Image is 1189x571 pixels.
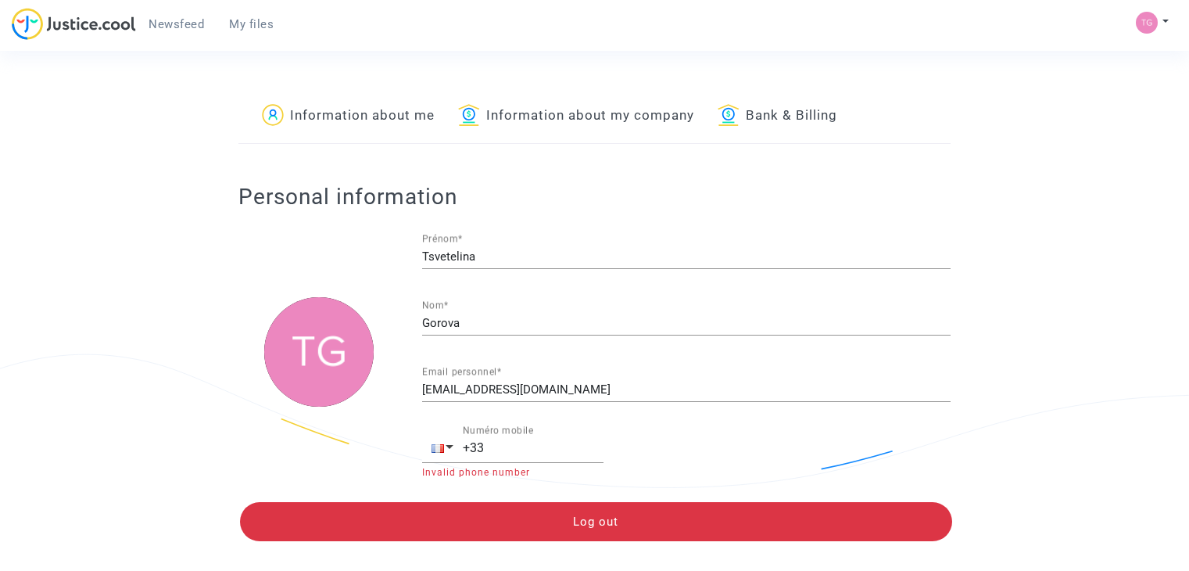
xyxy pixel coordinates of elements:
[12,8,136,40] img: jc-logo.svg
[240,502,952,541] button: Log out
[458,90,694,143] a: Information about my company
[422,467,530,478] span: Invalid phone number
[262,90,435,143] a: Information about me
[264,297,374,407] img: 4a40989da91c04fab4e177c4309473b9
[458,104,480,126] img: icon-banque.svg
[136,13,217,36] a: Newsfeed
[262,104,284,126] img: icon-passager.svg
[229,17,274,31] span: My files
[149,17,204,31] span: Newsfeed
[1136,12,1158,34] img: 4a40989da91c04fab4e177c4309473b9
[718,90,837,143] a: Bank & Billing
[238,183,951,210] h2: Personal information
[718,104,740,126] img: icon-banque.svg
[217,13,286,36] a: My files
